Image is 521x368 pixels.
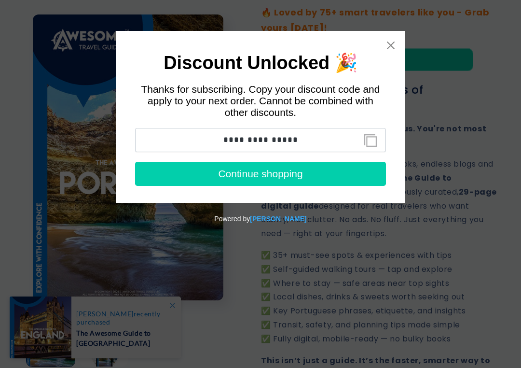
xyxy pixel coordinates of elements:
[386,41,396,50] a: Close widget
[135,55,386,71] h1: Discount Unlocked 🎉
[135,162,386,186] button: Continue shopping
[135,84,386,118] div: Thanks for subscribing. Copy your discount code and apply to your next order. Cannot be combined ...
[359,131,381,150] button: Copy discount code to clipboard
[4,203,517,235] div: Powered by
[250,215,306,223] a: Powered by Tydal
